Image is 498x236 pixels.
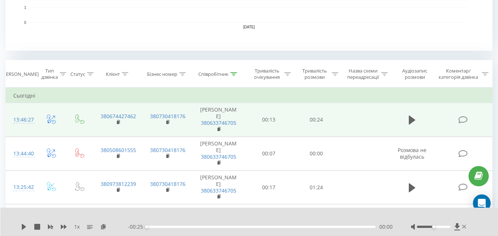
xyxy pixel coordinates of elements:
[192,204,245,226] td: [PERSON_NAME] ()
[243,25,255,29] text: [DATE]
[192,170,245,204] td: [PERSON_NAME]
[398,147,426,160] span: Розмова не відбулась
[150,180,185,187] a: 380730418176
[147,71,177,77] div: Бізнес номер
[13,147,29,161] div: 13:44:40
[245,170,293,204] td: 00:17
[201,187,236,194] a: 380633746705
[245,204,293,226] td: 00:04
[150,147,185,154] a: 380730418176
[293,137,340,170] td: 00:00
[252,68,282,80] div: Тривалість очікування
[347,68,379,80] div: Назва схеми переадресації
[41,68,58,80] div: Тип дзвінка
[201,153,236,160] a: 380633746705
[293,103,340,137] td: 00:24
[293,204,340,226] td: 00:00
[74,223,80,230] span: 1 x
[293,170,340,204] td: 01:24
[198,71,229,77] div: Співробітник
[432,225,435,228] div: Accessibility label
[379,223,393,230] span: 00:00
[24,21,26,25] text: 0
[6,88,492,103] td: Сьогодні
[101,180,136,187] a: 380973812239
[299,68,330,80] div: Тривалість розмови
[201,119,236,126] a: 380633746705
[245,103,293,137] td: 00:13
[245,137,293,170] td: 00:07
[1,71,39,77] div: [PERSON_NAME]
[24,6,26,10] text: 1
[396,68,433,80] div: Аудіозапис розмови
[473,194,491,212] div: Open Intercom Messenger
[145,225,148,228] div: Accessibility label
[150,113,185,120] a: 380730418176
[101,113,136,120] a: 380674427462
[70,71,85,77] div: Статус
[192,103,245,137] td: [PERSON_NAME]
[13,113,29,127] div: 13:46:27
[106,71,120,77] div: Клієнт
[437,68,480,80] div: Коментар/категорія дзвінка
[101,147,136,154] a: 380508601555
[13,180,29,194] div: 13:25:42
[192,137,245,170] td: [PERSON_NAME]
[128,223,147,230] span: - 00:25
